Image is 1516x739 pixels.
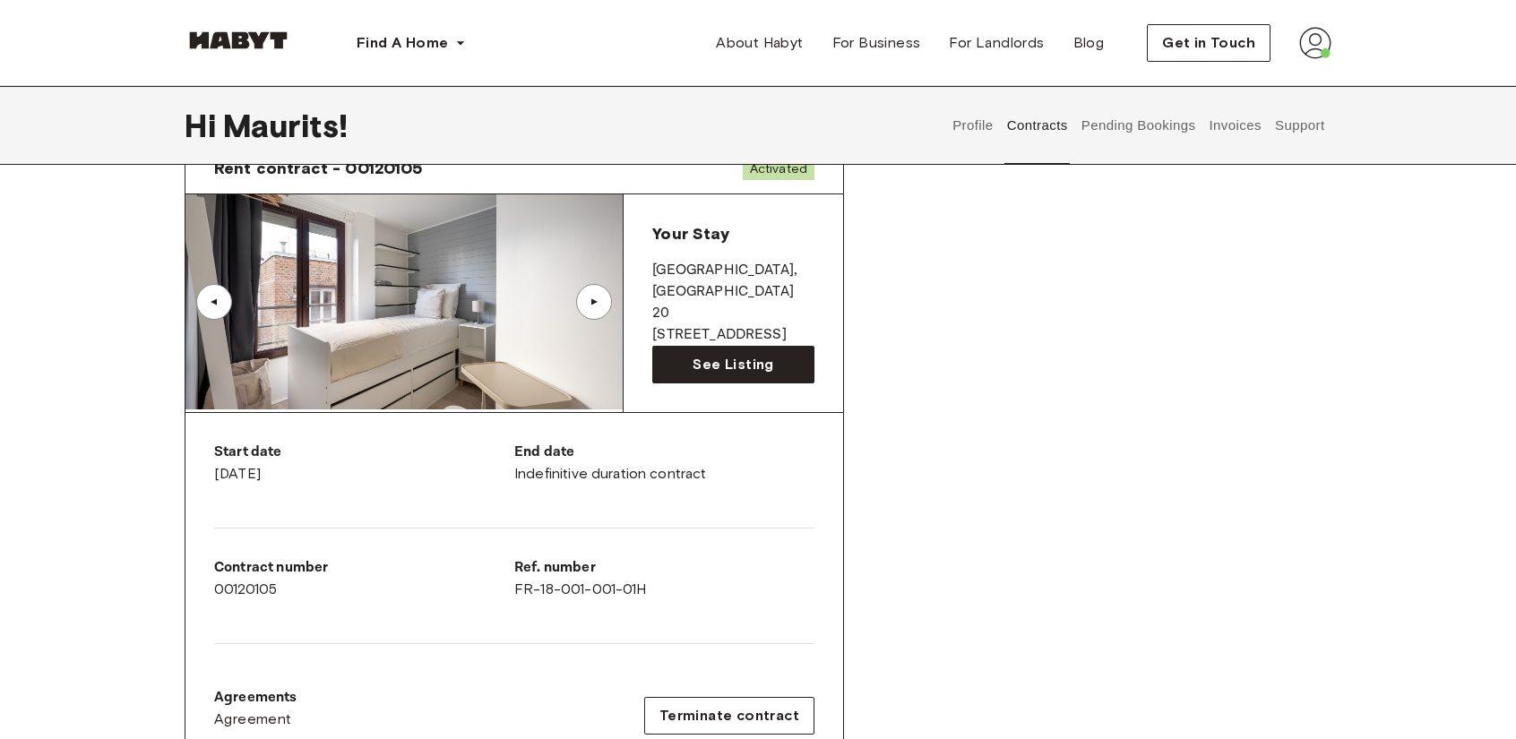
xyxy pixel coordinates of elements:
div: user profile tabs [946,86,1331,165]
span: Maurits ! [223,107,348,144]
div: FR-18-001-001-01H [514,557,814,600]
span: About Habyt [716,32,803,54]
p: Contract number [214,557,514,579]
div: [DATE] [214,442,514,485]
a: About Habyt [702,25,817,61]
div: ▲ [585,296,603,307]
button: Support [1272,86,1327,165]
span: Agreement [214,709,292,730]
button: Profile [951,86,996,165]
a: Blog [1059,25,1119,61]
a: For Business [818,25,935,61]
p: [STREET_ADDRESS] [652,324,814,346]
span: Get in Touch [1162,32,1255,54]
button: Terminate contract [644,697,814,735]
div: 00120105 [214,557,514,600]
a: See Listing [652,346,814,383]
span: Rent contract - 00120105 [214,158,423,179]
span: Terminate contract [659,705,799,726]
span: Blog [1073,32,1105,54]
div: Indefinitive duration contract [514,442,814,485]
span: Your Stay [652,224,728,244]
span: For Landlords [949,32,1044,54]
img: Image of the room [185,194,623,409]
span: Find A Home [357,32,448,54]
button: Contracts [1004,86,1070,165]
button: Get in Touch [1147,24,1271,62]
span: See Listing [693,354,773,375]
a: For Landlords [935,25,1058,61]
button: Find A Home [342,25,480,61]
p: Agreements [214,687,297,709]
span: Activated [743,158,814,180]
span: For Business [832,32,921,54]
p: Ref. number [514,557,814,579]
p: End date [514,442,814,463]
button: Invoices [1207,86,1263,165]
div: ▲ [205,296,223,307]
img: avatar [1299,27,1331,59]
p: [GEOGRAPHIC_DATA] , [GEOGRAPHIC_DATA] 20 [652,260,814,324]
span: Hi [185,107,223,144]
p: Start date [214,442,514,463]
img: Habyt [185,31,292,49]
a: Agreement [214,709,297,730]
button: Pending Bookings [1079,86,1198,165]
